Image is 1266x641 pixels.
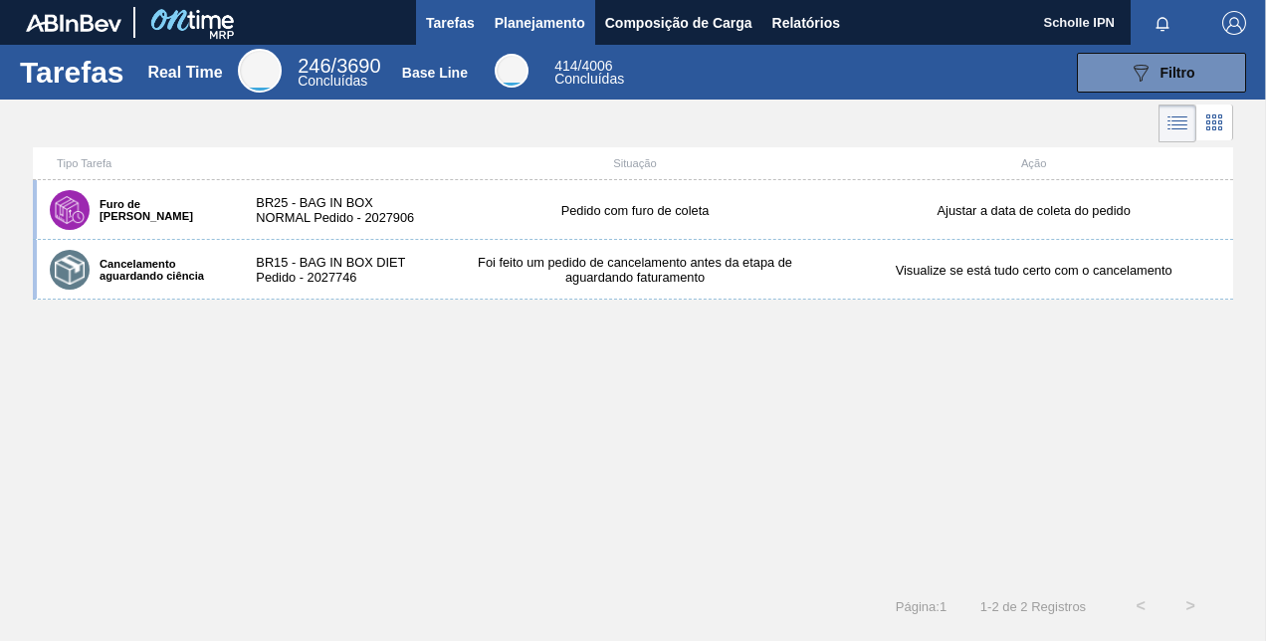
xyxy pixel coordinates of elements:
[554,60,624,86] div: Base Line
[436,203,835,218] div: Pedido com furo de coleta
[896,599,947,614] span: Página : 1
[90,198,223,222] label: Furo de [PERSON_NAME]
[90,258,223,282] label: Cancelamento aguardando ciência
[554,58,612,74] span: / 4006
[298,55,330,77] span: 246
[298,55,380,77] span: / 3690
[495,11,585,35] span: Planejamento
[1159,105,1196,142] div: Visão em Lista
[238,49,282,93] div: Real Time
[605,11,752,35] span: Composição de Carga
[236,255,435,285] div: BR15 - BAG IN BOX DIET Pedido - 2027746
[1160,65,1195,81] span: Filtro
[436,255,835,285] div: Foi feito um pedido de cancelamento antes da etapa de aguardando faturamento
[1077,53,1246,93] button: Filtro
[20,61,124,84] h1: Tarefas
[436,157,835,169] div: Situação
[402,65,468,81] div: Base Line
[554,71,624,87] span: Concluídas
[37,157,236,169] div: Tipo Tarefa
[426,11,475,35] span: Tarefas
[772,11,840,35] span: Relatórios
[554,58,577,74] span: 414
[298,73,367,89] span: Concluídas
[834,263,1233,278] div: Visualize se está tudo certo com o cancelamento
[1116,581,1165,631] button: <
[147,64,222,82] div: Real Time
[1222,11,1246,35] img: Logout
[26,14,121,32] img: TNhmsLtSVTkK8tSr43FrP2fwEKptu5GPRR3wAAAABJRU5ErkJggg==
[298,58,380,88] div: Real Time
[495,54,528,88] div: Base Line
[236,195,435,225] div: BR25 - BAG IN BOX NORMAL Pedido - 2027906
[1131,9,1194,37] button: Notificações
[834,157,1233,169] div: Ação
[976,599,1086,614] span: 1 - 2 de 2 Registros
[1196,105,1233,142] div: Visão em Cards
[834,203,1233,218] div: Ajustar a data de coleta do pedido
[1165,581,1215,631] button: >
